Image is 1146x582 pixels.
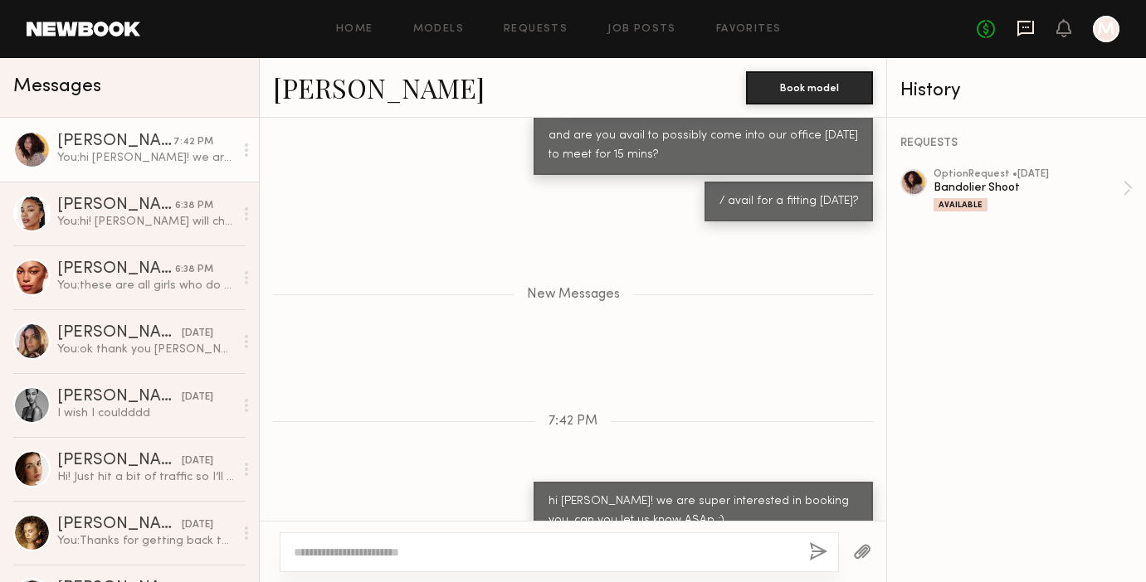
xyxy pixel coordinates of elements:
[175,198,213,214] div: 6:38 PM
[504,24,568,35] a: Requests
[549,492,858,531] div: hi [PERSON_NAME]! we are super interested in booking you. can you let us know ASAp :)
[57,405,234,421] div: I wish I couldddd
[607,24,676,35] a: Job Posts
[57,453,182,469] div: [PERSON_NAME]
[549,415,597,429] span: 7:42 PM
[182,453,213,469] div: [DATE]
[57,533,234,549] div: You: Thanks for getting back to [GEOGRAPHIC_DATA] :) No worries at all! But we will certainly kee...
[719,192,858,211] div: / avail for a fitting [DATE]?
[57,469,234,485] div: Hi! Just hit a bit of traffic so I’ll be there ~10 after!
[13,77,101,96] span: Messages
[57,342,234,357] div: You: ok thank you [PERSON_NAME]! we will circle back with you
[716,24,782,35] a: Favorites
[336,24,373,35] a: Home
[413,24,464,35] a: Models
[175,262,213,278] div: 6:38 PM
[57,517,182,533] div: [PERSON_NAME]
[900,138,1133,149] div: REQUESTS
[57,261,175,278] div: [PERSON_NAME]
[746,71,873,104] button: Book model
[746,80,873,94] a: Book model
[1093,16,1119,42] a: M
[57,214,234,230] div: You: hi! [PERSON_NAME] will chat with my team [DATE] and circle back with you!
[57,150,234,166] div: You: hi [PERSON_NAME]! we are super interested in booking you. can you let us know ASAp :)
[182,390,213,405] div: [DATE]
[57,133,173,150] div: [PERSON_NAME]
[934,169,1133,211] a: optionRequest •[DATE]Bandolier ShootAvailable
[934,180,1123,196] div: Bandolier Shoot
[273,70,485,105] a: [PERSON_NAME]
[57,197,175,214] div: [PERSON_NAME]
[900,81,1133,100] div: History
[57,278,234,293] div: You: these are all girls who do social vid, yes?
[57,325,182,342] div: [PERSON_NAME]
[182,326,213,342] div: [DATE]
[549,127,858,165] div: and are you avail to possibly come into our office [DATE] to meet for 15 mins?
[934,169,1123,180] div: option Request • [DATE]
[527,288,620,302] span: New Messages
[934,198,988,211] div: Available
[57,389,182,405] div: [PERSON_NAME]
[182,517,213,533] div: [DATE]
[173,134,213,150] div: 7:42 PM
